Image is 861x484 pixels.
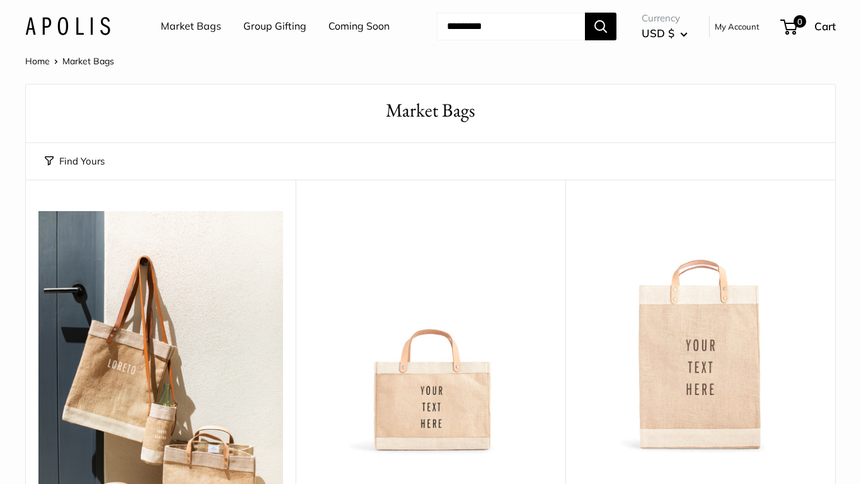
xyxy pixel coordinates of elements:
[45,153,105,170] button: Find Yours
[243,17,306,36] a: Group Gifting
[62,55,114,67] span: Market Bags
[161,17,221,36] a: Market Bags
[25,17,110,35] img: Apolis
[585,13,616,40] button: Search
[308,211,553,456] img: Petite Market Bag in Natural
[642,23,688,43] button: USD $
[642,9,688,27] span: Currency
[25,55,50,67] a: Home
[578,211,823,456] img: Market Bag in Natural
[794,15,806,28] span: 0
[437,13,585,40] input: Search...
[782,16,836,37] a: 0 Cart
[814,20,836,33] span: Cart
[45,97,816,124] h1: Market Bags
[578,211,823,456] a: Market Bag in NaturalMarket Bag in Natural
[715,19,760,34] a: My Account
[308,211,553,456] a: Petite Market Bag in Naturaldescription_Effortless style that elevates every moment
[328,17,390,36] a: Coming Soon
[642,26,674,40] span: USD $
[25,53,114,69] nav: Breadcrumb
